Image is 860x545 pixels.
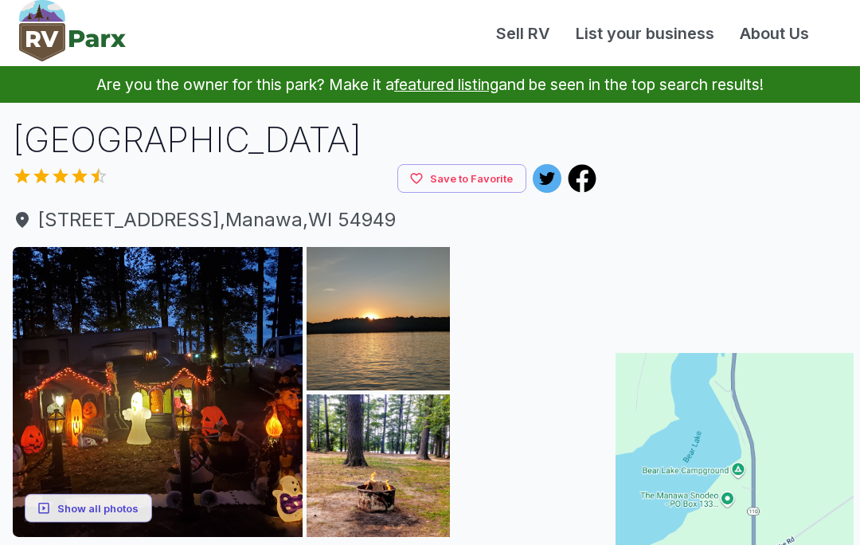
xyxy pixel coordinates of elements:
img: AAcXr8oH_i5eCTMMV_0g64G65Bxwa6Bsij3OgtaNLgPMt6q5K8mC_Znb3kW1OYROf5bdGBCNZq1aTQ5TFuVOBte8-XpbOO4mB... [13,247,303,537]
a: About Us [727,22,822,45]
button: Show all photos [25,493,152,523]
a: List your business [563,22,727,45]
iframe: Advertisement [616,116,854,315]
h1: [GEOGRAPHIC_DATA] [13,116,596,164]
img: AAcXr8qmnXCfOScc_lF_frddgHBrPuPVpvtBXc8cpsHxLIzZASsRn-6qGBaPISP4uUfbMaP-nUeuP7rYIMhDjKpLzp82XsjQF... [307,394,450,538]
a: featured listing [394,75,498,94]
a: [STREET_ADDRESS],Manawa,WI 54949 [13,206,596,234]
img: AAcXr8pUqILLT8lqmFn0zkYTUpOkkWQ_dLoNXgkJVm34scF7H24IjmxGjdQKQCTjbM7RHIN9x8wYVWe1rkkhs21Wl1E2VFfKD... [453,394,596,538]
img: AAcXr8oxcn_c6uzmy_x6LEfjCMpxYvy8rpT5B0mAv_VhfOSwDEL1Fk1oSn8Il-FmPO9MwsgrSGiDNAUegx7qWei9vcF_KcTc2... [453,247,596,390]
a: Sell RV [483,22,563,45]
img: AAcXr8rYeuU1VbScA2uixapfH_6qRck6aBGT_hPEJrJ3hypq8j-YrNsgA3I0xBhrT8D7uHb2KDvv1PtMAMFfnny2lHGoaSZux... [307,247,450,390]
span: [STREET_ADDRESS] , Manawa , WI 54949 [13,206,596,234]
p: Are you the owner for this park? Make it a and be seen in the top search results! [19,66,841,103]
button: Save to Favorite [397,164,526,194]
